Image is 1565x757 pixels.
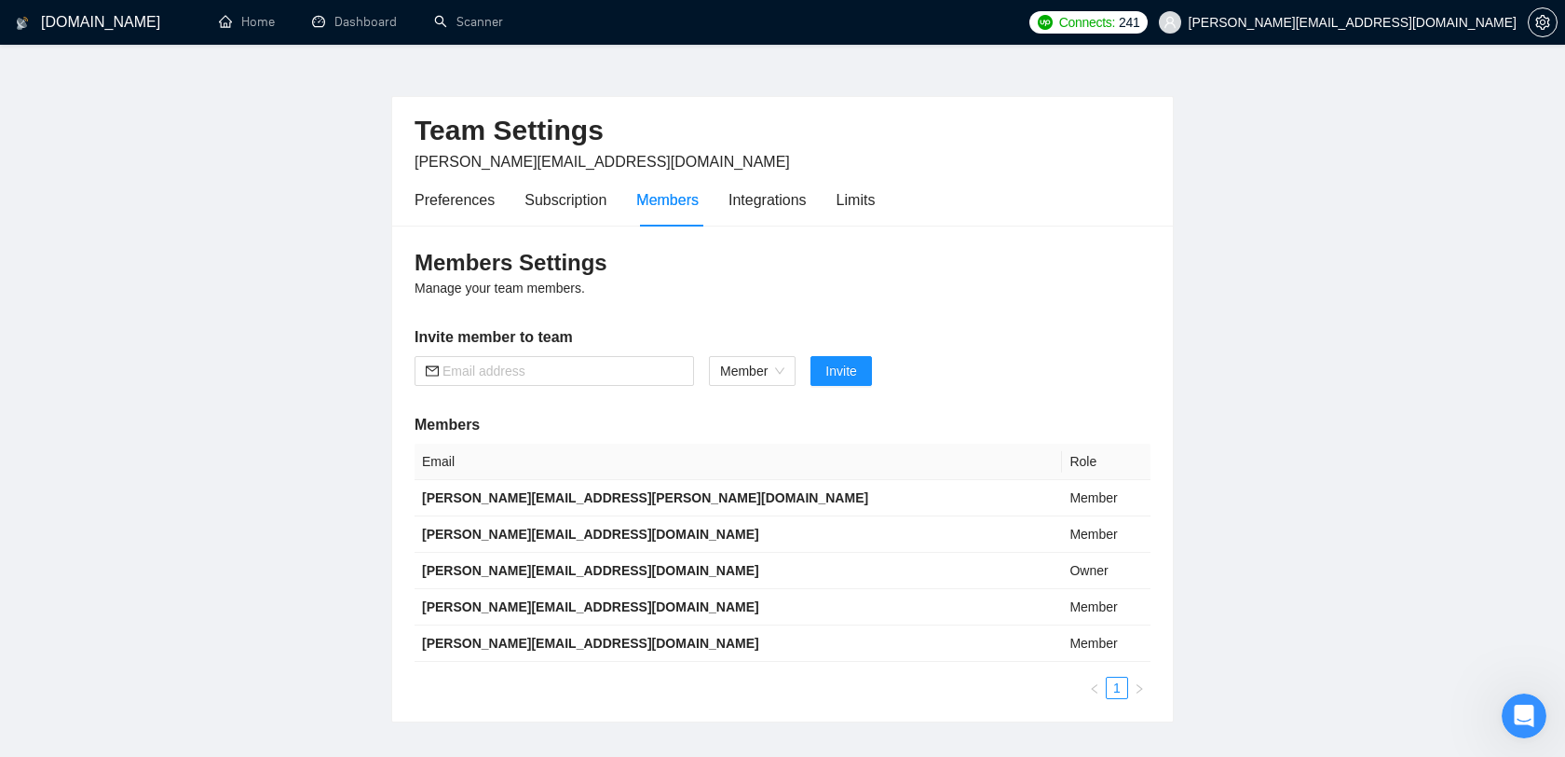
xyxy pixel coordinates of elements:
[810,356,871,386] button: Invite
[1107,678,1127,698] a: 1
[1106,677,1128,699] li: 1
[1062,626,1150,662] td: Member
[422,599,759,614] b: [PERSON_NAME][EMAIL_ADDRESS][DOMAIN_NAME]
[524,188,606,212] div: Subscription
[415,281,585,296] span: Manage your team members.
[415,414,1150,436] h5: Members
[728,188,807,212] div: Integrations
[434,14,503,30] a: searchScanner
[636,188,699,212] div: Members
[422,636,759,651] b: [PERSON_NAME][EMAIL_ADDRESS][DOMAIN_NAME]
[1083,677,1106,699] li: Previous Page
[1059,12,1115,33] span: Connects:
[1062,480,1150,516] td: Member
[1119,12,1139,33] span: 241
[1062,589,1150,626] td: Member
[1062,553,1150,589] td: Owner
[1062,444,1150,480] th: Role
[1502,694,1546,738] iframe: Intercom live chat
[442,361,683,381] input: Email address
[1528,7,1558,37] button: setting
[415,154,790,170] span: [PERSON_NAME][EMAIL_ADDRESS][DOMAIN_NAME]
[1038,15,1053,30] img: upwork-logo.png
[16,8,29,38] img: logo
[415,444,1062,480] th: Email
[415,326,1150,349] h5: Invite member to team
[415,188,495,212] div: Preferences
[1134,683,1145,695] span: right
[415,112,1150,150] h2: Team Settings
[837,188,876,212] div: Limits
[422,563,759,578] b: [PERSON_NAME][EMAIL_ADDRESS][DOMAIN_NAME]
[415,248,1150,278] h3: Members Settings
[1529,15,1557,30] span: setting
[422,490,868,505] b: [PERSON_NAME][EMAIL_ADDRESS][PERSON_NAME][DOMAIN_NAME]
[422,527,759,542] b: [PERSON_NAME][EMAIL_ADDRESS][DOMAIN_NAME]
[1062,516,1150,553] td: Member
[219,14,275,30] a: homeHome
[1089,683,1100,695] span: left
[1164,16,1177,29] span: user
[825,361,856,381] span: Invite
[1528,15,1558,30] a: setting
[720,357,784,385] span: Member
[426,365,439,378] span: mail
[1083,677,1106,699] button: left
[312,14,397,30] a: dashboardDashboard
[1128,677,1150,699] button: right
[1128,677,1150,699] li: Next Page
